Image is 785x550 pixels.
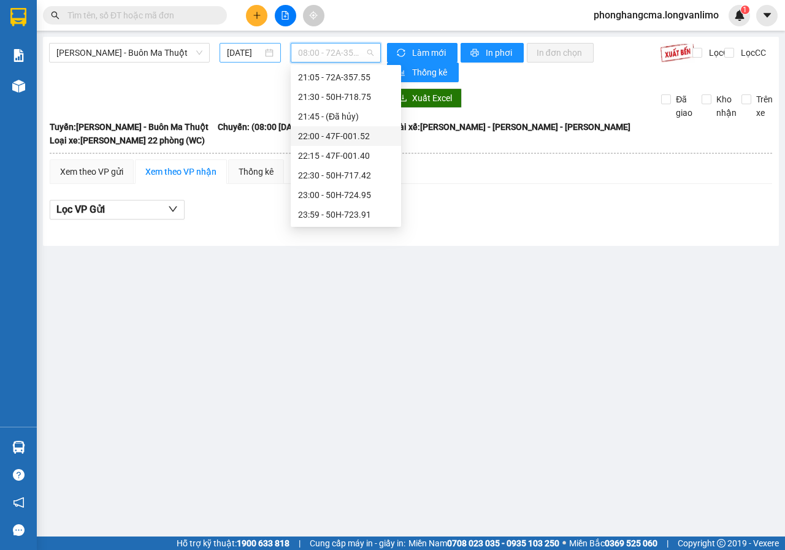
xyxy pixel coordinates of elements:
[461,43,524,63] button: printerIn phơi
[246,5,267,26] button: plus
[145,165,216,178] div: Xem theo VP nhận
[67,9,212,22] input: Tìm tên, số ĐT hoặc mã đơn
[227,46,262,59] input: 12/09/2025
[56,44,202,62] span: Hồ Chí Minh - Buôn Ma Thuột
[298,149,394,162] div: 22:15 - 47F-001.40
[298,110,394,123] div: 21:45 - (Đã hủy)
[298,169,394,182] div: 22:30 - 50H-717.42
[177,537,289,550] span: Hỗ trợ kỹ thuật:
[762,10,773,21] span: caret-down
[298,129,394,143] div: 22:00 - 47F-001.52
[50,122,209,132] b: Tuyến: [PERSON_NAME] - Buôn Ma Thuột
[281,11,289,20] span: file-add
[470,48,481,58] span: printer
[12,441,25,454] img: warehouse-icon
[275,5,296,26] button: file-add
[253,11,261,20] span: plus
[218,120,307,134] span: Chuyến: (08:00 [DATE])
[10,8,26,26] img: logo-vxr
[50,200,185,220] button: Lọc VP Gửi
[303,5,324,26] button: aim
[736,46,768,59] span: Lọc CC
[751,93,778,120] span: Trên xe
[562,541,566,546] span: ⚪️
[309,11,318,20] span: aim
[527,43,594,63] button: In đơn chọn
[13,497,25,508] span: notification
[387,43,458,63] button: syncLàm mới
[717,539,726,548] span: copyright
[569,537,657,550] span: Miền Bắc
[486,46,514,59] span: In phơi
[711,93,741,120] span: Kho nhận
[237,538,289,548] strong: 1900 633 818
[310,537,405,550] span: Cung cấp máy in - giấy in:
[741,6,749,14] sup: 1
[412,66,449,79] span: Thống kê
[397,68,407,78] span: bar-chart
[743,6,747,14] span: 1
[756,5,778,26] button: caret-down
[239,165,274,178] div: Thống kê
[387,63,459,82] button: bar-chartThống kê
[397,48,407,58] span: sync
[56,202,105,217] span: Lọc VP Gửi
[734,10,745,21] img: icon-new-feature
[60,165,123,178] div: Xem theo VP gửi
[667,537,668,550] span: |
[704,46,736,59] span: Lọc CR
[605,538,657,548] strong: 0369 525 060
[12,49,25,62] img: solution-icon
[408,537,559,550] span: Miền Nam
[447,538,559,548] strong: 0708 023 035 - 0935 103 250
[50,134,205,147] span: Loại xe: [PERSON_NAME] 22 phòng (WC)
[394,120,630,134] span: Tài xế: [PERSON_NAME] - [PERSON_NAME] - [PERSON_NAME]
[13,524,25,536] span: message
[660,43,695,63] img: 9k=
[298,188,394,202] div: 23:00 - 50H-724.95
[298,44,373,62] span: 08:00 - 72A-356.28
[298,90,394,104] div: 21:30 - 50H-718.75
[671,93,697,120] span: Đã giao
[12,80,25,93] img: warehouse-icon
[412,46,448,59] span: Làm mới
[51,11,59,20] span: search
[389,88,462,108] button: downloadXuất Excel
[168,204,178,214] span: down
[13,469,25,481] span: question-circle
[298,71,394,84] div: 21:05 - 72A-357.55
[298,208,394,221] div: 23:59 - 50H-723.91
[299,537,301,550] span: |
[584,7,729,23] span: phonghangcma.longvanlimo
